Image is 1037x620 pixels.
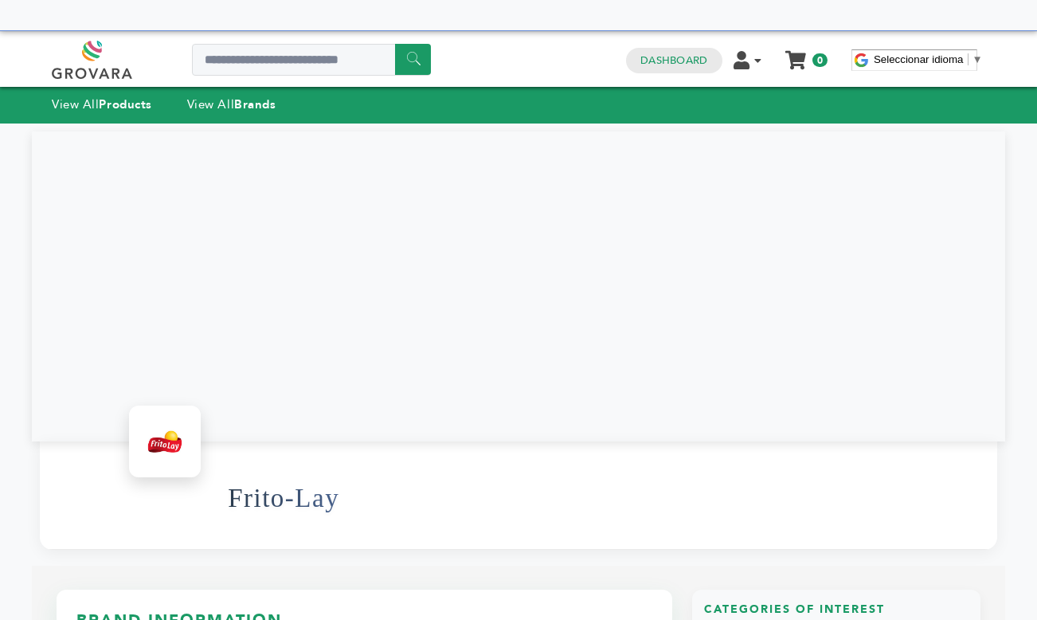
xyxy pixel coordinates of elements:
[874,53,983,65] a: Seleccionar idioma​
[968,53,969,65] span: ​
[787,46,805,63] a: My Cart
[99,96,151,112] strong: Products
[640,53,707,68] a: Dashboard
[972,53,983,65] span: ▼
[874,53,964,65] span: Seleccionar idioma
[234,96,276,112] strong: Brands
[812,53,828,67] span: 0
[228,459,339,537] h1: Frito-Lay
[52,96,152,112] a: View AllProducts
[187,96,276,112] a: View AllBrands
[133,410,197,473] img: Frito-Lay Logo
[192,44,431,76] input: Search a product or brand...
